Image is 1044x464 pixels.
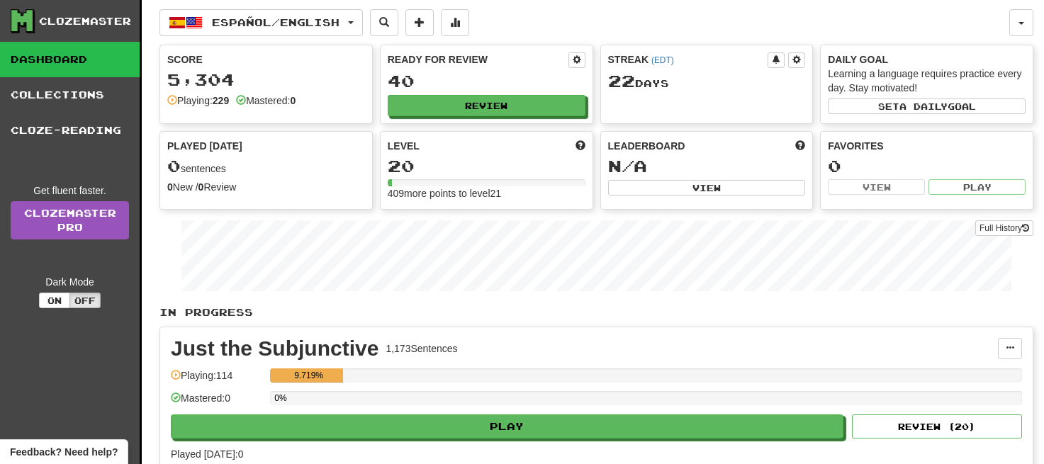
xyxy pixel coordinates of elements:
div: 0 [828,157,1026,175]
span: 22 [608,71,635,91]
button: Add sentence to collection [405,9,434,36]
a: ClozemasterPro [11,201,129,239]
div: Just the Subjunctive [171,338,378,359]
button: Review [388,95,585,116]
button: More stats [441,9,469,36]
div: Mastered: [236,94,296,108]
button: Review (20) [852,414,1022,438]
button: Full History [975,220,1033,236]
strong: 229 [213,95,229,106]
div: Mastered: 0 [171,391,263,414]
div: 40 [388,72,585,90]
div: 1,173 Sentences [386,341,457,356]
span: Level [388,139,420,153]
div: Score [167,52,365,67]
div: Dark Mode [11,275,129,289]
div: 5,304 [167,71,365,89]
span: Played [DATE]: 0 [171,448,243,460]
div: 409 more points to level 21 [388,186,585,200]
div: Daily Goal [828,52,1026,67]
a: (EDT) [651,55,674,65]
div: Streak [608,52,768,67]
div: Day s [608,72,806,91]
span: Open feedback widget [10,445,118,459]
strong: 0 [198,181,204,193]
span: Played [DATE] [167,139,242,153]
button: View [608,180,806,196]
div: 9.719% [274,368,343,383]
span: Leaderboard [608,139,685,153]
strong: 0 [290,95,296,106]
div: Ready for Review [388,52,568,67]
button: Play [928,179,1026,195]
span: 0 [167,156,181,176]
div: Get fluent faster. [11,183,129,198]
div: 20 [388,157,585,175]
button: Search sentences [370,9,398,36]
div: Learning a language requires practice every day. Stay motivated! [828,67,1026,95]
button: On [39,293,70,308]
button: View [828,179,925,195]
span: This week in points, UTC [795,139,805,153]
div: Favorites [828,139,1026,153]
span: Español / English [212,16,339,28]
strong: 0 [167,181,173,193]
button: Español/English [159,9,363,36]
span: Score more points to level up [576,139,585,153]
span: a daily [899,101,948,111]
div: Playing: 114 [171,368,263,392]
span: N/A [608,156,647,176]
div: Playing: [167,94,229,108]
div: New / Review [167,180,365,194]
button: Play [171,414,843,438]
p: In Progress [159,305,1033,319]
div: Clozemaster [39,14,131,28]
div: sentences [167,157,365,176]
button: Seta dailygoal [828,98,1026,114]
button: Off [69,293,101,308]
